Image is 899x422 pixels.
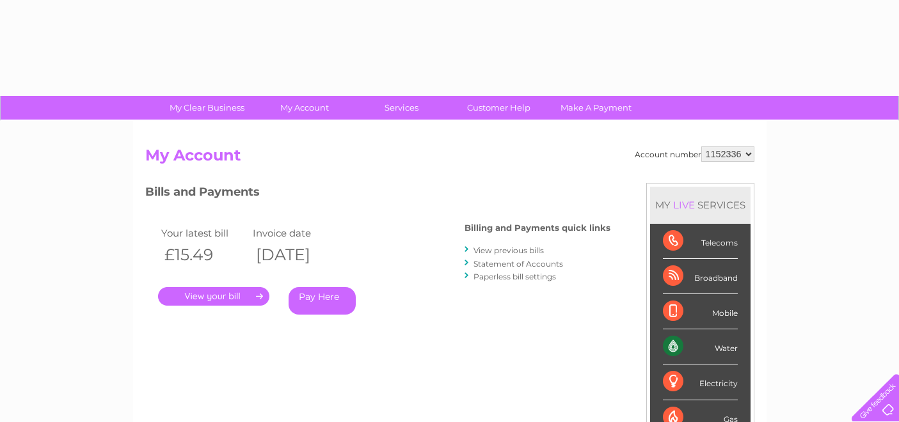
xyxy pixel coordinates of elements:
[145,183,610,205] h3: Bills and Payments
[158,287,269,306] a: .
[349,96,454,120] a: Services
[543,96,649,120] a: Make A Payment
[251,96,357,120] a: My Account
[473,259,563,269] a: Statement of Accounts
[650,187,751,223] div: MY SERVICES
[250,224,342,242] td: Invoice date
[473,246,544,255] a: View previous bills
[663,329,738,364] div: Water
[663,259,738,294] div: Broadband
[158,224,250,242] td: Your latest bill
[671,199,697,211] div: LIVE
[250,242,342,268] th: [DATE]
[663,224,738,259] div: Telecoms
[473,272,556,281] a: Paperless bill settings
[465,223,610,233] h4: Billing and Payments quick links
[289,287,356,315] a: Pay Here
[635,146,754,162] div: Account number
[145,146,754,171] h2: My Account
[663,364,738,400] div: Electricity
[154,96,260,120] a: My Clear Business
[446,96,552,120] a: Customer Help
[158,242,250,268] th: £15.49
[663,294,738,329] div: Mobile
